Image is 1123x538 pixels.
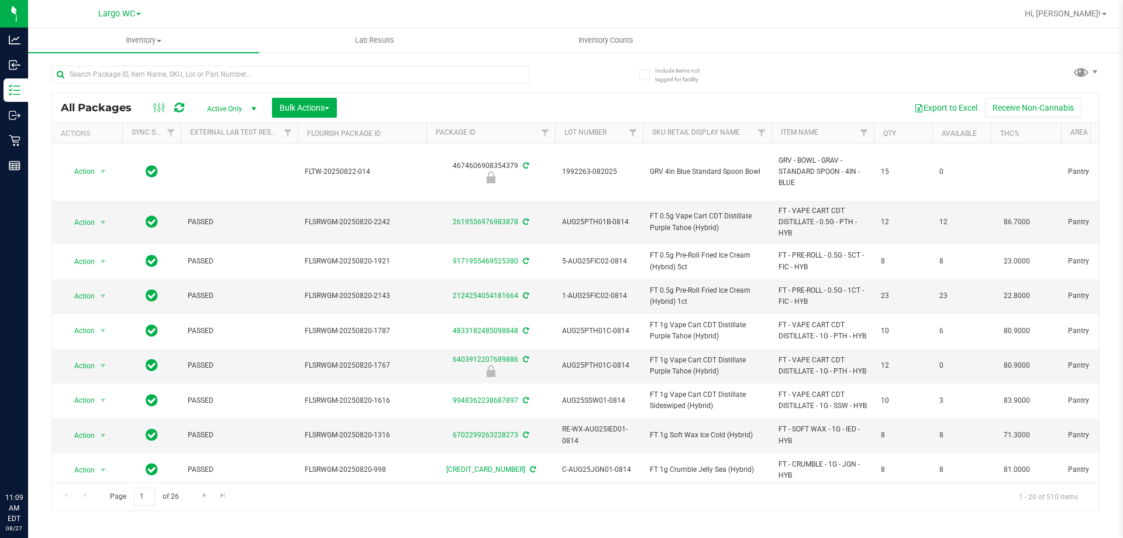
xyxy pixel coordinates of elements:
span: FT - VAPE CART CDT DISTILLATE - 1G - PTH - HYB [778,320,867,342]
span: In Sync [146,323,158,339]
a: Inventory Counts [490,28,721,53]
span: 1-AUG25FIC02-0814 [562,290,636,301]
a: Filter [855,123,874,143]
a: 9948362238687897 [453,396,518,405]
span: Hi, [PERSON_NAME]! [1025,9,1101,18]
span: PASSED [188,464,291,475]
span: FLTW-20250822-014 [305,166,419,177]
span: FT 1g Soft Wax Ice Cold (Hybrid) [650,430,764,441]
span: In Sync [146,392,158,409]
span: select [96,163,111,180]
span: 10 [881,395,925,406]
span: Action [64,214,95,231]
a: 6702299263228273 [453,431,518,439]
span: In Sync [146,427,158,443]
span: 81.0000 [998,461,1036,478]
span: AUG25SSW01-0814 [562,395,636,406]
span: 86.7000 [998,214,1036,231]
span: 12 [939,217,984,228]
span: Action [64,288,95,304]
span: 6 [939,325,984,337]
span: Bulk Actions [280,103,329,112]
button: Receive Non-Cannabis [985,98,1081,118]
span: 12 [881,360,925,371]
div: Actions [61,129,118,138]
button: Export to Excel [907,98,985,118]
span: 83.9000 [998,392,1036,409]
button: Bulk Actions [272,98,337,118]
a: Go to the next page [196,488,213,503]
span: PASSED [188,325,291,337]
span: Sync from Compliance System [521,257,529,265]
p: 08/27 [5,524,23,533]
span: Sync from Compliance System [521,431,529,439]
span: PASSED [188,360,291,371]
span: C-AUG25JGN01-0814 [562,464,636,475]
span: FT - VAPE CART CDT DISTILLATE - 1G - SSW - HYB [778,389,867,412]
span: 23 [939,290,984,301]
span: Action [64,392,95,409]
span: In Sync [146,214,158,230]
span: In Sync [146,461,158,478]
span: In Sync [146,357,158,373]
span: 12 [881,217,925,228]
a: Sku Retail Display Name [652,128,740,136]
span: In Sync [146,163,158,180]
span: 15 [881,166,925,177]
inline-svg: Inbound [9,59,20,71]
span: PASSED [188,217,291,228]
span: select [96,214,111,231]
a: Sync Status [132,128,177,136]
a: 6403912207689886 [453,355,518,364]
span: Include items not tagged for facility [655,66,714,84]
inline-svg: Inventory [9,84,20,96]
inline-svg: Reports [9,160,20,172]
span: 10 [881,325,925,337]
inline-svg: Retail [9,135,20,146]
a: THC% [1000,129,1019,138]
span: FT - VAPE CART CDT DISTILLATE - 0.5G - PTH - HYB [778,205,867,239]
input: Search Package ID, Item Name, SKU, Lot or Part Number... [51,66,529,83]
a: Inventory [28,28,259,53]
span: 8 [881,430,925,441]
span: FLSRWGM-20250820-1921 [305,256,419,267]
span: FT 1g Crumble Jelly Sea (Hybrid) [650,464,764,475]
span: Sync from Compliance System [521,396,529,405]
span: FLSRWGM-20250820-1316 [305,430,419,441]
span: In Sync [146,287,158,304]
span: select [96,323,111,339]
span: PASSED [188,256,291,267]
span: Sync from Compliance System [521,355,529,364]
span: select [96,427,111,444]
span: Largo WC [98,9,135,19]
span: FT - VAPE CART CDT DISTILLATE - 1G - PTH - HYB [778,355,867,377]
a: Filter [752,123,771,143]
div: Newly Received [425,365,557,377]
span: FT 0.5g Vape Cart CDT Distillate Purple Tahoe (Hybrid) [650,211,764,233]
inline-svg: Outbound [9,109,20,121]
span: Action [64,163,95,180]
span: 80.9000 [998,323,1036,340]
span: GRV - BOWL - GRAV - STANDARD SPOON - 4IN - BLUE [778,155,867,189]
a: Filter [623,123,643,143]
span: FT 1g Vape Cart CDT Distillate Purple Tahoe (Hybrid) [650,320,764,342]
span: PASSED [188,290,291,301]
span: 8 [939,430,984,441]
span: FT - CRUMBLE - 1G - JGN - HYB [778,459,867,481]
span: FLSRWGM-20250820-1787 [305,325,419,337]
a: Filter [161,123,181,143]
span: Action [64,427,95,444]
span: FT - PRE-ROLL - 0.5G - 5CT - FIC - HYB [778,250,867,272]
span: select [96,358,111,374]
span: 23.0000 [998,253,1036,270]
span: Action [64,462,95,478]
span: 8 [881,464,925,475]
span: select [96,253,111,270]
span: FT 0.5g Pre-Roll Fried Ice Cream (Hybrid) 1ct [650,285,764,307]
span: All Packages [61,101,143,114]
span: RE-WX-AUG25IED01-0814 [562,424,636,446]
input: 1 [134,488,155,506]
span: select [96,392,111,409]
p: 11:09 AM EDT [5,492,23,524]
span: FT 1g Vape Cart CDT Distillate Purple Tahoe (Hybrid) [650,355,764,377]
